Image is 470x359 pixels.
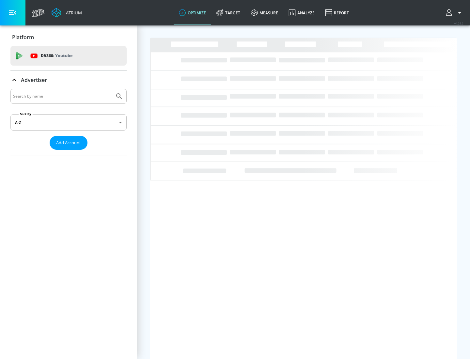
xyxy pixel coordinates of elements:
[21,76,47,84] p: Advertiser
[245,1,283,24] a: measure
[211,1,245,24] a: Target
[12,34,34,41] p: Platform
[10,150,127,155] nav: list of Advertiser
[52,8,82,18] a: Atrium
[320,1,354,24] a: Report
[10,46,127,66] div: DV360: Youtube
[10,89,127,155] div: Advertiser
[50,136,87,150] button: Add Account
[10,114,127,131] div: A-Z
[41,52,72,59] p: DV360:
[55,52,72,59] p: Youtube
[454,22,463,25] span: v 4.25.2
[174,1,211,24] a: optimize
[10,28,127,46] div: Platform
[10,71,127,89] div: Advertiser
[19,112,33,116] label: Sort By
[56,139,81,147] span: Add Account
[13,92,112,101] input: Search by name
[63,10,82,16] div: Atrium
[283,1,320,24] a: Analyze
